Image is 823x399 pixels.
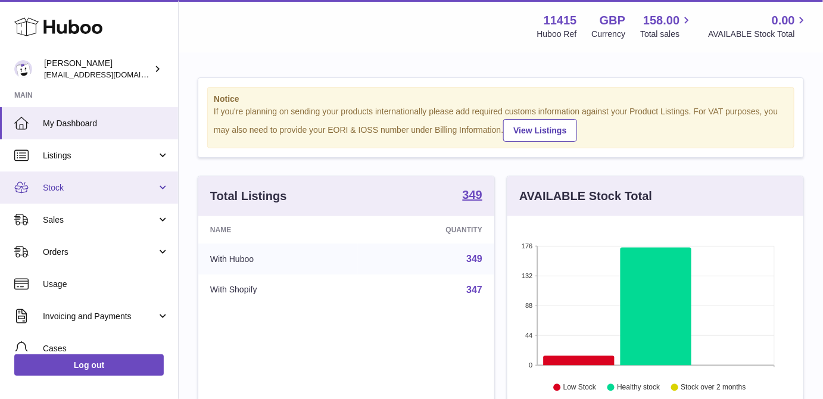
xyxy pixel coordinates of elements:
[198,275,358,306] td: With Shopify
[43,118,169,129] span: My Dashboard
[600,13,625,29] strong: GBP
[43,247,157,258] span: Orders
[772,13,795,29] span: 0.00
[525,332,532,339] text: 44
[466,254,482,264] a: 349
[529,361,532,369] text: 0
[358,216,494,244] th: Quantity
[522,272,532,279] text: 132
[617,383,660,391] text: Healthy stock
[214,93,788,105] strong: Notice
[466,285,482,295] a: 347
[43,343,169,354] span: Cases
[681,383,746,391] text: Stock over 2 months
[44,58,151,80] div: [PERSON_NAME]
[463,189,482,201] strong: 349
[522,242,532,250] text: 176
[214,106,788,142] div: If you're planning on sending your products internationally please add required customs informati...
[43,311,157,322] span: Invoicing and Payments
[210,188,287,204] h3: Total Listings
[708,13,809,40] a: 0.00 AVAILABLE Stock Total
[43,150,157,161] span: Listings
[14,60,32,78] img: care@shopmanto.uk
[43,182,157,194] span: Stock
[463,189,482,203] a: 349
[198,244,358,275] td: With Huboo
[519,188,652,204] h3: AVAILABLE Stock Total
[43,279,169,290] span: Usage
[44,70,175,79] span: [EMAIL_ADDRESS][DOMAIN_NAME]
[544,13,577,29] strong: 11415
[592,29,626,40] div: Currency
[537,29,577,40] div: Huboo Ref
[640,29,693,40] span: Total sales
[563,383,597,391] text: Low Stock
[525,302,532,309] text: 88
[708,29,809,40] span: AVAILABLE Stock Total
[643,13,679,29] span: 158.00
[640,13,693,40] a: 158.00 Total sales
[43,214,157,226] span: Sales
[198,216,358,244] th: Name
[503,119,576,142] a: View Listings
[14,354,164,376] a: Log out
